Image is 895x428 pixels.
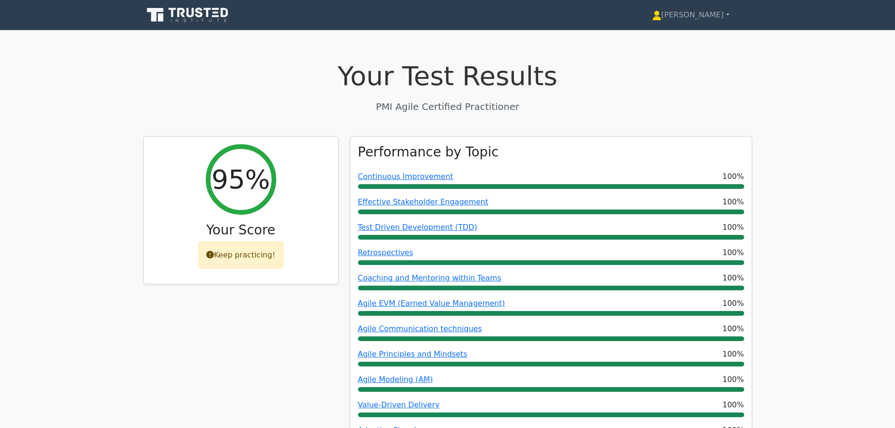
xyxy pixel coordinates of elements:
a: Value-Driven Delivery [358,400,440,409]
span: 100% [723,323,744,335]
span: 100% [723,374,744,385]
p: PMI Agile Certified Practitioner [143,100,752,114]
span: 100% [723,247,744,258]
a: Agile Communication techniques [358,324,482,333]
a: Continuous Improvement [358,172,453,181]
div: Keep practicing! [198,241,283,269]
span: 100% [723,298,744,309]
span: 100% [723,399,744,411]
h1: Your Test Results [143,60,752,92]
span: 100% [723,272,744,284]
a: Coaching and Mentoring within Teams [358,273,501,282]
a: Retrospectives [358,248,413,257]
span: 100% [723,222,744,233]
h3: Your Score [151,222,331,238]
span: 100% [723,349,744,360]
a: Test Driven Development (TDD) [358,223,477,232]
a: [PERSON_NAME] [630,6,752,24]
span: 100% [723,196,744,208]
h3: Performance by Topic [358,144,499,160]
a: Agile Principles and Mindsets [358,350,467,358]
a: Agile EVM (Earned Value Management) [358,299,505,308]
h2: 95% [211,163,270,195]
a: Agile Modeling (AM) [358,375,433,384]
a: Effective Stakeholder Engagement [358,197,489,206]
span: 100% [723,171,744,182]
